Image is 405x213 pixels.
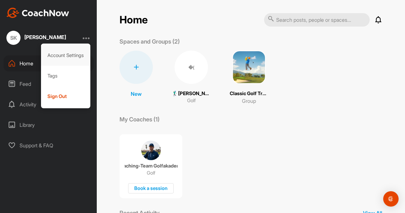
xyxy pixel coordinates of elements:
[147,170,155,176] p: Golf
[120,37,180,46] p: Spaces and Groups (2)
[131,90,142,98] p: New
[175,51,208,84] div: �(
[230,90,268,97] p: Classic Golf Training Gruppe 🏌️‍♂️
[41,86,91,107] div: Sign Out
[120,14,148,26] h2: Home
[4,76,94,92] div: Feed
[172,51,211,105] a: �(🏌‍♂[PERSON_NAME] (54)Golf
[264,13,370,27] input: Search posts, people or spaces...
[6,8,69,18] img: CoachNow
[242,97,256,105] p: Group
[41,45,91,66] div: Account Settings
[4,96,94,112] div: Activity
[4,55,94,71] div: Home
[4,117,94,133] div: Library
[141,141,161,160] img: coach avatar
[120,115,160,124] p: My Coaches (1)
[128,183,174,194] div: Book a session
[232,51,266,84] img: square_940d96c4bb369f85efc1e6d025c58b75.png
[230,51,268,105] a: Classic Golf Training Gruppe 🏌️‍♂️Group
[24,35,66,40] div: [PERSON_NAME]
[172,90,211,97] p: 🏌‍♂[PERSON_NAME] (54)
[6,31,21,45] div: SK
[383,191,399,207] div: Open Intercom Messenger
[41,66,91,86] div: Tags
[187,97,196,104] p: Golf
[4,137,94,153] div: Support & FAQ
[125,163,178,169] p: Coaching-Team Golfakademie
